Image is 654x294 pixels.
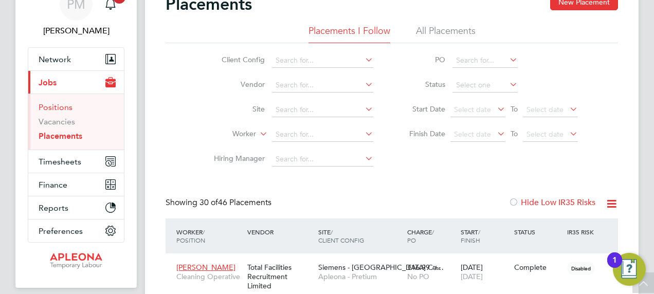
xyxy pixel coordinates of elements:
[507,127,521,140] span: To
[39,117,75,126] a: Vacancies
[399,55,445,64] label: PO
[399,129,445,138] label: Finish Date
[318,272,402,281] span: Apleona - Pretium
[407,228,434,244] span: / PO
[28,196,124,219] button: Reports
[272,127,373,142] input: Search for...
[199,197,218,208] span: 30 of
[174,257,618,266] a: [PERSON_NAME]Cleaning OperativeTotal Facilities Recruitment LimitedSiemens - [GEOGRAPHIC_DATA] Ca...
[28,173,124,196] button: Finance
[407,272,429,281] span: No PO
[507,102,521,116] span: To
[39,203,68,213] span: Reports
[452,53,518,68] input: Search for...
[28,94,124,150] div: Jobs
[461,272,483,281] span: [DATE]
[39,131,82,141] a: Placements
[458,258,512,286] div: [DATE]
[514,263,562,272] div: Complete
[272,152,373,167] input: Search for...
[39,54,71,64] span: Network
[206,154,265,163] label: Hiring Manager
[565,223,600,241] div: IR35 Risk
[318,228,364,244] span: / Client Config
[39,226,83,236] span: Preferences
[407,263,430,272] span: £16.99
[512,223,565,241] div: Status
[308,25,390,43] li: Placements I Follow
[316,223,405,249] div: Site
[28,71,124,94] button: Jobs
[176,263,235,272] span: [PERSON_NAME]
[39,157,81,167] span: Timesheets
[39,78,57,87] span: Jobs
[399,80,445,89] label: Status
[405,223,458,249] div: Charge
[399,104,445,114] label: Start Date
[197,129,256,139] label: Worker
[612,260,617,273] div: 1
[272,103,373,117] input: Search for...
[39,180,67,190] span: Finance
[432,264,441,271] span: / hr
[50,253,102,269] img: apleona-logo-retina.png
[454,105,491,114] span: Select date
[461,228,480,244] span: / Finish
[206,104,265,114] label: Site
[458,223,512,249] div: Start
[508,197,595,208] label: Hide Low IR35 Risks
[28,219,124,242] button: Preferences
[526,105,564,114] span: Select date
[416,25,476,43] li: All Placements
[28,25,124,37] span: Paul McGarrity
[567,262,595,275] span: Disabled
[272,53,373,68] input: Search for...
[39,102,72,112] a: Positions
[166,197,274,208] div: Showing
[245,223,316,241] div: Vendor
[206,80,265,89] label: Vendor
[272,78,373,93] input: Search for...
[206,55,265,64] label: Client Config
[174,223,245,249] div: Worker
[176,228,205,244] span: / Position
[613,253,646,286] button: Open Resource Center, 1 new notification
[318,263,444,272] span: Siemens - [GEOGRAPHIC_DATA] Ca…
[199,197,271,208] span: 46 Placements
[454,130,491,139] span: Select date
[28,253,124,269] a: Go to home page
[452,78,518,93] input: Select one
[526,130,564,139] span: Select date
[176,272,242,281] span: Cleaning Operative
[28,150,124,173] button: Timesheets
[28,48,124,70] button: Network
